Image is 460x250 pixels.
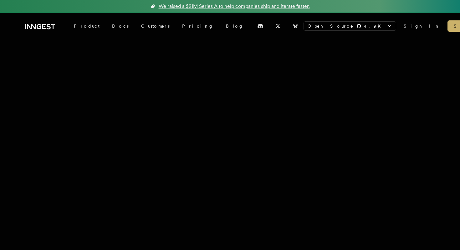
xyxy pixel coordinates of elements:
a: Customers [135,20,176,32]
a: Bluesky [289,21,302,31]
a: Discord [253,21,267,31]
span: Open Source [308,23,354,29]
a: Docs [106,20,135,32]
a: Sign In [404,23,440,29]
div: Product [68,20,106,32]
span: We raised a $21M Series A to help companies ship and iterate faster. [159,3,310,10]
a: Blog [220,20,250,32]
a: Pricing [176,20,220,32]
a: X [271,21,285,31]
span: 4.9 K [364,23,385,29]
